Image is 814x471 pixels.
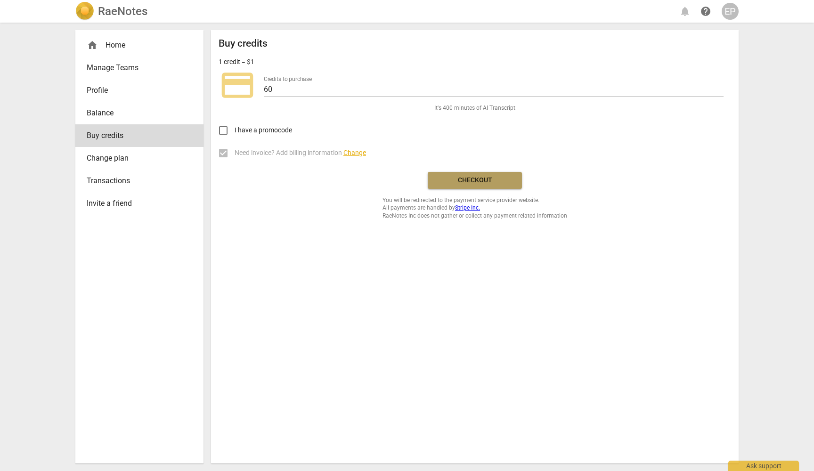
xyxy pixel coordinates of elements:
[75,102,203,124] a: Balance
[87,85,185,96] span: Profile
[98,5,147,18] h2: RaeNotes
[75,57,203,79] a: Manage Teams
[697,3,714,20] a: Help
[235,148,366,158] span: Need invoice? Add billing information
[428,172,522,189] button: Checkout
[235,125,292,135] span: I have a promocode
[75,147,203,170] a: Change plan
[435,176,514,185] span: Checkout
[87,130,185,141] span: Buy credits
[87,198,185,209] span: Invite a friend
[75,79,203,102] a: Profile
[87,175,185,187] span: Transactions
[700,6,711,17] span: help
[264,76,312,82] label: Credits to purchase
[87,107,185,119] span: Balance
[383,196,567,220] span: You will be redirected to the payment service provider website. All payments are handled by RaeNo...
[455,204,480,211] a: Stripe Inc.
[87,62,185,73] span: Manage Teams
[722,3,739,20] button: EP
[87,40,98,51] span: home
[75,192,203,215] a: Invite a friend
[219,57,254,67] p: 1 credit = $1
[75,34,203,57] div: Home
[75,2,94,21] img: Logo
[75,124,203,147] a: Buy credits
[219,66,256,104] span: credit_card
[434,104,515,112] span: It's 400 minutes of AI Transcript
[87,40,185,51] div: Home
[75,170,203,192] a: Transactions
[87,153,185,164] span: Change plan
[728,461,799,471] div: Ask support
[343,149,366,156] span: Change
[219,38,268,49] h2: Buy credits
[75,2,147,21] a: LogoRaeNotes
